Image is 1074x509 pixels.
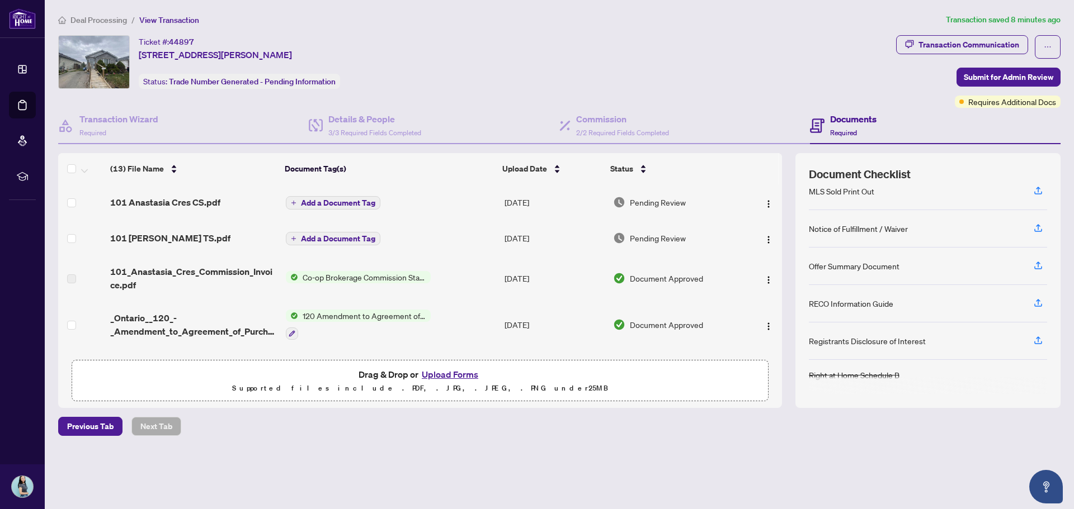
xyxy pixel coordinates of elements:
[1029,470,1063,503] button: Open asap
[613,196,625,208] img: Document Status
[139,35,194,48] div: Ticket #:
[613,272,625,284] img: Document Status
[286,310,298,322] img: Status Icon
[957,68,1061,87] button: Submit for Admin Review
[131,417,181,436] button: Next Tab
[1044,43,1052,51] span: ellipsis
[764,275,773,284] img: Logo
[968,96,1056,108] span: Requires Additional Docs
[12,476,33,497] img: Profile Icon
[301,235,375,242] span: Add a Document Tag
[58,417,123,436] button: Previous Tab
[498,153,606,184] th: Upload Date
[500,349,609,397] td: [DATE]
[106,153,280,184] th: (13) File Name
[286,310,431,340] button: Status Icon120 Amendment to Agreement of Purchase and Sale
[110,311,276,338] span: _Ontario__120_-_Amendment_to_Agreement_of_Purchase_and_Sale.pdf
[139,74,340,89] div: Status:
[613,318,625,331] img: Document Status
[286,232,380,245] button: Add a Document Tag
[500,220,609,256] td: [DATE]
[630,196,686,208] span: Pending Review
[59,36,129,88] img: IMG-X12202952_1.jpg
[809,167,911,182] span: Document Checklist
[946,13,1061,26] article: Transaction saved 8 minutes ago
[328,129,421,137] span: 3/3 Required Fields Completed
[139,15,199,25] span: View Transaction
[764,199,773,208] img: Logo
[286,231,380,246] button: Add a Document Tag
[760,193,778,211] button: Logo
[169,37,194,47] span: 44897
[169,77,336,87] span: Trade Number Generated - Pending Information
[502,163,547,175] span: Upload Date
[896,35,1028,54] button: Transaction Communication
[110,196,220,209] span: 101 Anastasia Cres CS.pdf
[630,232,686,244] span: Pending Review
[67,417,114,435] span: Previous Tab
[809,185,874,197] div: MLS Sold Print Out
[809,369,899,381] div: Right at Home Schedule B
[291,236,296,241] span: plus
[613,232,625,244] img: Document Status
[630,272,703,284] span: Document Approved
[500,184,609,220] td: [DATE]
[576,129,669,137] span: 2/2 Required Fields Completed
[764,235,773,244] img: Logo
[139,48,292,61] span: [STREET_ADDRESS][PERSON_NAME]
[70,15,127,25] span: Deal Processing
[79,129,106,137] span: Required
[291,200,296,206] span: plus
[760,229,778,247] button: Logo
[418,367,482,382] button: Upload Forms
[830,129,857,137] span: Required
[110,265,276,292] span: 101_Anastasia_Cres_Commission_Invoice.pdf
[286,271,298,283] img: Status Icon
[298,310,431,322] span: 120 Amendment to Agreement of Purchase and Sale
[286,196,380,210] button: Add a Document Tag
[576,112,669,126] h4: Commission
[9,8,36,29] img: logo
[328,112,421,126] h4: Details & People
[110,231,230,245] span: 101 [PERSON_NAME] TS.pdf
[359,367,482,382] span: Drag & Drop or
[764,322,773,331] img: Logo
[286,271,431,283] button: Status IconCo-op Brokerage Commission Statement
[131,13,135,26] li: /
[298,271,431,283] span: Co-op Brokerage Commission Statement
[606,153,741,184] th: Status
[500,301,609,349] td: [DATE]
[918,36,1019,54] div: Transaction Communication
[809,335,926,347] div: Registrants Disclosure of Interest
[79,112,158,126] h4: Transaction Wizard
[79,382,761,395] p: Supported files include .PDF, .JPG, .JPEG, .PNG under 25 MB
[630,318,703,331] span: Document Approved
[280,153,498,184] th: Document Tag(s)
[610,163,633,175] span: Status
[110,163,164,175] span: (13) File Name
[760,316,778,334] button: Logo
[72,360,768,402] span: Drag & Drop orUpload FormsSupported files include .PDF, .JPG, .JPEG, .PNG under25MB
[58,16,66,24] span: home
[964,68,1053,86] span: Submit for Admin Review
[809,297,893,310] div: RECO Information Guide
[809,222,908,235] div: Notice of Fulfillment / Waiver
[760,269,778,287] button: Logo
[301,199,375,207] span: Add a Document Tag
[809,260,899,272] div: Offer Summary Document
[830,112,877,126] h4: Documents
[500,256,609,301] td: [DATE]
